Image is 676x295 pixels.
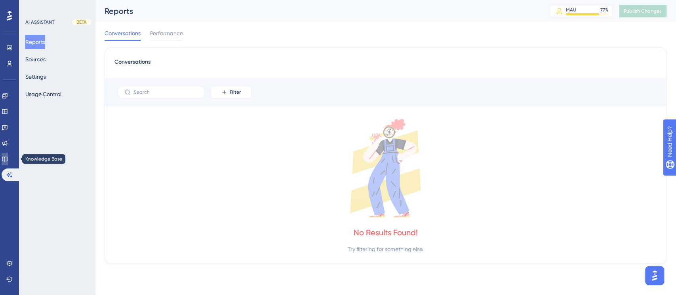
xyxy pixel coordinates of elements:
span: Conversations [105,28,141,38]
span: Filter [230,89,241,95]
div: Try filtering for something else. [348,244,423,254]
div: 77 % [600,7,609,13]
span: Conversations [114,57,150,72]
input: Search [134,89,198,95]
button: Reports [25,35,45,49]
div: BETA [72,19,91,25]
span: Publish Changes [624,8,662,14]
span: Performance [150,28,183,38]
div: No Results Found! [354,227,418,238]
iframe: UserGuiding AI Assistant Launcher [643,264,666,287]
button: Filter [211,86,251,98]
div: MAU [566,7,576,13]
div: AI ASSISTANT [25,19,54,25]
div: Reports [105,6,529,17]
button: Settings [25,70,46,84]
span: Need Help? [19,2,50,11]
button: Sources [25,52,46,66]
button: Publish Changes [619,5,666,17]
button: Usage Control [25,87,61,101]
